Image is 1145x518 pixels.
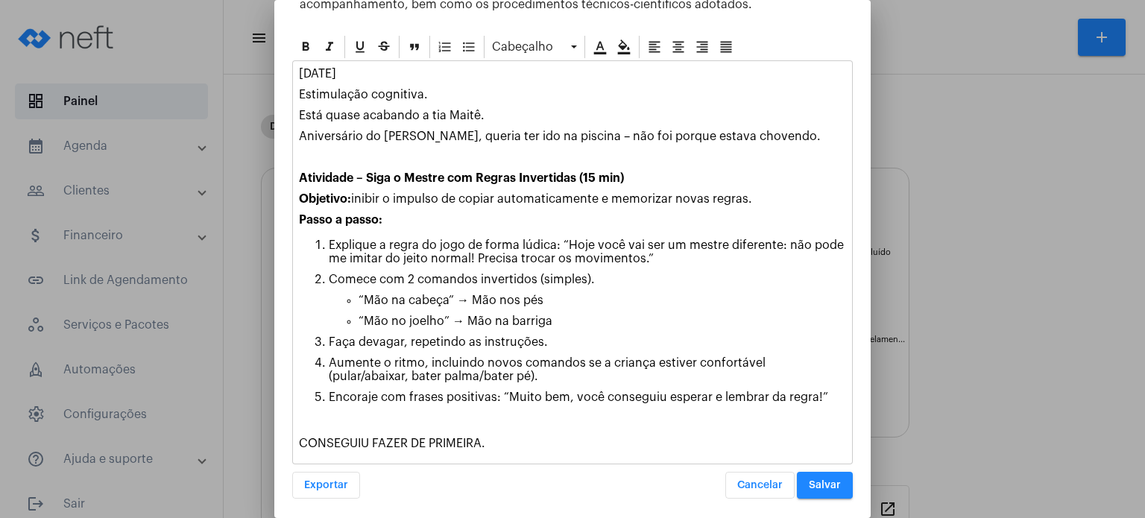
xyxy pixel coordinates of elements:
p: Encoraje com frases positivas: “Muito bem, você conseguiu esperar e lembrar da regra!” [329,391,846,404]
p: Faça devagar, repetindo as instruções. [329,335,846,349]
p: inibir o impulso de copiar automaticamente e memorizar novas regras. [299,192,846,206]
p: Comece com 2 comandos invertidos (simples). [329,273,846,286]
div: Ordered List [434,36,456,58]
div: Itálico [318,36,341,58]
p: Aniversário do [PERSON_NAME], queria ter ido na piscina – não foi porque estava chovendo. [299,130,846,143]
p: “Mão no joelho” → Mão na barriga [359,315,846,328]
div: Negrito [294,36,317,58]
div: Alinhar ao centro [667,36,690,58]
button: Cancelar [725,472,795,499]
strong: Passo a passo: [299,214,382,226]
div: Bullet List [458,36,480,58]
p: Estimulação cognitiva. [299,88,846,101]
div: Alinhar justificado [715,36,737,58]
div: Blockquote [403,36,426,58]
div: Cabeçalho [488,36,581,58]
button: Exportar [292,472,360,499]
div: Alinhar à direita [691,36,713,58]
span: Exportar [304,480,348,490]
strong: Atividade – Siga o Mestre com Regras Invertidas (15 min) [299,172,624,184]
div: Strike [373,36,395,58]
p: Está quase acabando a tia Maitê. [299,109,846,122]
p: Explique a regra do jogo de forma lúdica: “Hoje você vai ser um mestre diferente: não pode me imi... [329,239,846,265]
strong: Objetivo: [299,193,351,205]
span: Cancelar [737,480,783,490]
p: Aumente o ritmo, incluindo novos comandos se a criança estiver confortável (pular/abaixar, bater ... [329,356,846,383]
div: Cor do texto [589,36,611,58]
div: Alinhar à esquerda [643,36,666,58]
span: Salvar [809,480,841,490]
div: Sublinhado [349,36,371,58]
p: “Mão na cabeça” → Mão nos pés [359,294,846,307]
p: CONSEGUIU FAZER DE PRIMEIRA. [299,437,846,450]
div: Cor de fundo [613,36,635,58]
p: [DATE] [299,67,846,80]
button: Salvar [797,472,853,499]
